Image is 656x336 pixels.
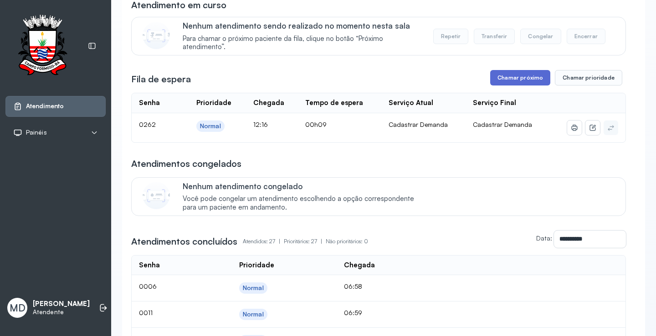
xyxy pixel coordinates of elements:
span: 0006 [139,282,157,290]
span: Atendimento [26,102,64,110]
p: Não prioritários: 0 [326,235,368,248]
button: Repetir [433,29,468,44]
button: Chamar próximo [490,70,550,85]
div: Normal [243,311,264,318]
button: Transferir [474,29,515,44]
img: Logotipo do estabelecimento [10,15,75,78]
img: Imagem de CalloutCard [143,22,170,49]
span: 0011 [139,309,153,316]
p: Atendidos: 27 [243,235,284,248]
div: Prioridade [239,261,274,270]
h3: Atendimentos concluídos [131,235,237,248]
p: Nenhum atendimento sendo realizado no momento nesta sala [183,21,424,30]
img: Imagem de CalloutCard [143,182,170,209]
div: Chegada [253,99,284,107]
span: 0262 [139,120,156,128]
button: Congelar [520,29,561,44]
span: Para chamar o próximo paciente da fila, clique no botão “Próximo atendimento”. [183,35,424,52]
div: Tempo de espera [305,99,363,107]
div: Senha [139,261,160,270]
span: 06:59 [344,309,362,316]
div: Serviço Final [473,99,516,107]
p: Prioritários: 27 [284,235,326,248]
div: Cadastrar Demanda [389,120,459,129]
span: 00h09 [305,120,327,128]
div: Chegada [344,261,375,270]
span: Painéis [26,129,47,136]
span: Cadastrar Demanda [473,120,532,128]
button: Chamar prioridade [555,70,622,85]
span: | [321,238,322,245]
p: Nenhum atendimento congelado [183,181,424,191]
div: Senha [139,99,160,107]
span: | [279,238,280,245]
div: Serviço Atual [389,99,433,107]
span: 12:16 [253,120,268,128]
div: Normal [243,284,264,292]
button: Encerrar [567,29,605,44]
div: Normal [200,122,221,130]
h3: Fila de espera [131,73,191,85]
label: Data: [536,234,552,242]
span: Você pode congelar um atendimento escolhendo a opção correspondente para um paciente em andamento. [183,195,424,212]
div: Prioridade [196,99,231,107]
h3: Atendimentos congelados [131,157,241,170]
p: Atendente [33,308,90,316]
a: Atendimento [13,102,98,111]
span: 06:58 [344,282,362,290]
p: [PERSON_NAME] [33,300,90,308]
